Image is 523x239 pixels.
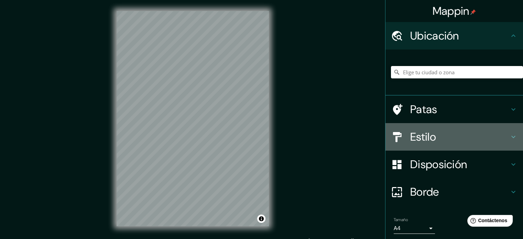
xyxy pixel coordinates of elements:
[391,66,523,78] input: Elige tu ciudad o zona
[410,29,459,43] font: Ubicación
[385,22,523,50] div: Ubicación
[385,178,523,206] div: Borde
[410,157,467,172] font: Disposición
[410,102,437,117] font: Patas
[394,223,435,234] div: A4
[385,151,523,178] div: Disposición
[410,185,439,199] font: Borde
[433,4,469,18] font: Mappin
[385,96,523,123] div: Patas
[385,123,523,151] div: Estilo
[462,212,515,231] iframe: Lanzador de widgets de ayuda
[117,11,269,226] canvas: Mapa
[257,215,265,223] button: Activar o desactivar atribución
[394,225,401,232] font: A4
[410,130,436,144] font: Estilo
[394,217,408,222] font: Tamaño
[470,9,476,15] img: pin-icon.png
